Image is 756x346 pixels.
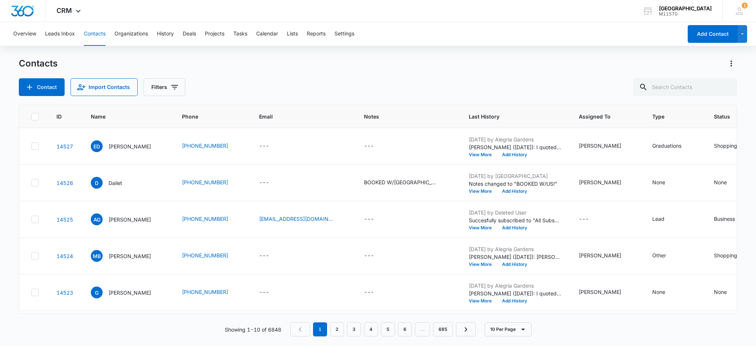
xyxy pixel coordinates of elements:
button: Add Contact [688,25,738,43]
span: D [91,177,103,189]
div: Notes - - Select to Edit Field [364,288,387,297]
a: Navigate to contact details page for Edward Domingues [56,143,73,150]
nav: Pagination [290,322,476,336]
a: Page 6 [398,322,412,336]
div: Status - None - Select to Edit Field [714,288,740,297]
div: Assigned To - Cynthia Peraza - Select to Edit Field [579,251,635,260]
button: Add History [497,189,532,193]
p: [DATE] by Alegria Gardens [469,245,561,253]
span: CRM [56,7,72,14]
button: Add History [497,299,532,303]
p: [DATE] by Alegria Gardens [469,282,561,290]
a: [PHONE_NUMBER] [182,142,228,150]
div: account id [659,11,712,17]
div: Email - - Select to Edit Field [259,178,282,187]
div: Phone - 8323143449 - Select to Edit Field [182,142,241,151]
div: [PERSON_NAME] [579,288,621,296]
div: --- [364,251,374,260]
button: Add History [497,153,532,157]
div: Type - Other - Select to Edit Field [652,251,679,260]
p: [DATE] by [GEOGRAPHIC_DATA] [469,172,561,180]
div: Assigned To - Cynthia Peraza - Select to Edit Field [579,288,635,297]
div: Notes - - Select to Edit Field [364,215,387,224]
a: Navigate to contact details page for Dailet [56,180,73,186]
p: Succesfully subscribed to "All Subscribers". [469,216,561,224]
span: Last History [469,113,550,120]
div: Name - Mireya Brito - Select to Edit Field [91,250,164,262]
div: [PERSON_NAME] [579,251,621,259]
div: [PERSON_NAME] [579,142,621,150]
p: [PERSON_NAME] [109,252,151,260]
button: Contacts [84,22,106,46]
span: MB [91,250,103,262]
div: Email - - Select to Edit Field [259,251,282,260]
div: Assigned To - Cynthia Peraza - Select to Edit Field [579,142,635,151]
a: Navigate to contact details page for Gloria [56,290,73,296]
a: [PHONE_NUMBER] [182,288,228,296]
div: Phone - 8328002246 - Select to Edit Field [182,288,241,297]
a: Navigate to contact details page for Mireya Brito [56,253,73,259]
button: Overview [13,22,36,46]
div: BOOKED W/[GEOGRAPHIC_DATA]! [364,178,438,186]
p: [DATE] by Deleted User [469,209,561,216]
p: [PERSON_NAME] ([DATE]): [PERSON_NAME] quoted the client $15,350 ([DATE]) and $17,350 ([DATE]) and... [469,253,561,261]
button: Add History [497,226,532,230]
div: --- [259,251,269,260]
div: Other [652,251,666,259]
div: --- [259,142,269,151]
input: Search Contacts [633,78,737,96]
div: Assigned To - Nancy Umanzor - Select to Edit Field [579,178,635,187]
div: Lead [652,215,664,223]
div: Notes - - Select to Edit Field [364,142,387,151]
a: [PHONE_NUMBER] [182,215,228,223]
div: --- [259,178,269,187]
div: None [652,178,665,186]
div: --- [364,142,374,151]
span: Notes [364,113,451,120]
a: [EMAIL_ADDRESS][DOMAIN_NAME] [259,215,333,223]
a: [PHONE_NUMBER] [182,178,228,186]
button: View More [469,262,497,267]
div: Phone - 2815169679 - Select to Edit Field [182,215,241,224]
button: Actions [725,58,737,69]
button: Import Contacts [71,78,138,96]
button: Organizations [114,22,148,46]
div: Email - - Select to Edit Field [259,142,282,151]
div: Email - - Select to Edit Field [259,288,282,297]
span: Email [259,113,336,120]
div: Notes - BOOKED W/US! - Select to Edit Field [364,178,451,187]
button: Tasks [233,22,247,46]
div: Phone - 8324043105 - Select to Edit Field [182,178,241,187]
span: Assigned To [579,113,624,120]
button: History [157,22,174,46]
div: --- [579,215,589,224]
p: [PERSON_NAME] ([DATE]): I quoted the client $3,000 plus tax (adore pkg) or $5,500 (Rose Gold) NO ... [469,143,561,151]
div: Notes - - Select to Edit Field [364,251,387,260]
button: Settings [334,22,354,46]
p: [PERSON_NAME] [109,143,151,150]
button: Deals [183,22,196,46]
button: Calendar [256,22,278,46]
div: Name - Gloria - Select to Edit Field [91,287,164,298]
span: Type [652,113,685,120]
p: Notes changed to "BOOKED W/US!" [469,180,561,188]
a: [PHONE_NUMBER] [182,251,228,259]
div: Type - Lead - Select to Edit Field [652,215,678,224]
a: Navigate to contact details page for Aracely Garza [56,216,73,223]
div: Assigned To - - Select to Edit Field [579,215,602,224]
em: 1 [313,322,327,336]
a: Page 3 [347,322,361,336]
div: [PERSON_NAME] [579,178,621,186]
button: View More [469,189,497,193]
span: Phone [182,113,231,120]
p: Dailet [109,179,122,187]
button: Leads Inbox [45,22,75,46]
div: --- [364,288,374,297]
button: Filters [144,78,185,96]
p: Showing 1-10 of 6848 [225,326,281,333]
div: None [714,288,727,296]
div: notifications count [742,3,748,8]
button: Add History [497,262,532,267]
a: Page 685 [433,322,453,336]
button: Projects [205,22,224,46]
